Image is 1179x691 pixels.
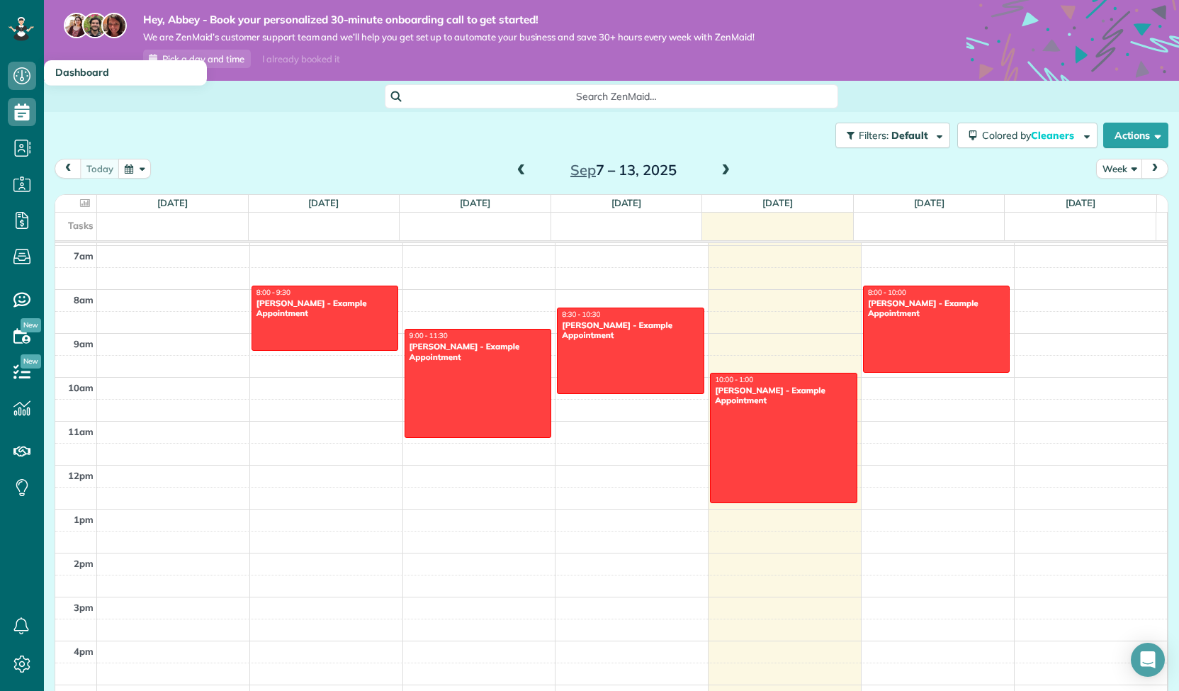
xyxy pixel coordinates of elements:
[891,129,929,142] span: Default
[611,197,642,208] a: [DATE]
[55,159,81,178] button: prev
[914,197,944,208] a: [DATE]
[21,354,41,369] span: New
[1131,643,1165,677] div: Open Intercom Messenger
[157,197,188,208] a: [DATE]
[714,386,852,406] div: [PERSON_NAME] - Example Appointment
[74,338,94,349] span: 9am
[570,161,596,179] span: Sep
[68,470,94,481] span: 12pm
[410,331,448,340] span: 9:00 - 11:30
[982,129,1079,142] span: Colored by
[68,382,94,393] span: 10am
[1103,123,1168,148] button: Actions
[460,197,490,208] a: [DATE]
[254,50,348,68] div: I already booked it
[101,13,127,38] img: michelle-19f622bdf1676172e81f8f8fba1fb50e276960ebfe0243fe18214015130c80e4.jpg
[162,53,244,64] span: Pick a day and time
[74,602,94,613] span: 3pm
[561,320,699,341] div: [PERSON_NAME] - Example Appointment
[74,294,94,305] span: 8am
[835,123,950,148] button: Filters: Default
[143,31,755,43] span: We are ZenMaid’s customer support team and we’ll help you get set up to automate your business an...
[74,646,94,657] span: 4pm
[828,123,950,148] a: Filters: Default
[562,310,600,319] span: 8:30 - 10:30
[762,197,793,208] a: [DATE]
[256,298,394,319] div: [PERSON_NAME] - Example Appointment
[859,129,889,142] span: Filters:
[867,298,1005,319] div: [PERSON_NAME] - Example Appointment
[74,514,94,525] span: 1pm
[68,426,94,437] span: 11am
[82,13,108,38] img: jorge-587dff0eeaa6aab1f244e6dc62b8924c3b6ad411094392a53c71c6c4a576187d.jpg
[535,162,712,178] h2: 7 – 13, 2025
[308,197,339,208] a: [DATE]
[143,13,755,27] strong: Hey, Abbey - Book your personalized 30-minute onboarding call to get started!
[1031,129,1076,142] span: Cleaners
[1141,159,1168,178] button: next
[409,342,547,362] div: [PERSON_NAME] - Example Appointment
[143,50,251,68] a: Pick a day and time
[68,220,94,231] span: Tasks
[1096,159,1143,178] button: Week
[957,123,1098,148] button: Colored byCleaners
[74,250,94,262] span: 7am
[1066,197,1096,208] a: [DATE]
[21,318,41,332] span: New
[868,288,906,297] span: 8:00 - 10:00
[80,159,120,178] button: today
[74,558,94,569] span: 2pm
[256,288,290,297] span: 8:00 - 9:30
[55,66,109,79] span: Dashboard
[715,375,753,384] span: 10:00 - 1:00
[64,13,89,38] img: maria-72a9807cf96188c08ef61303f053569d2e2a8a1cde33d635c8a3ac13582a053d.jpg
